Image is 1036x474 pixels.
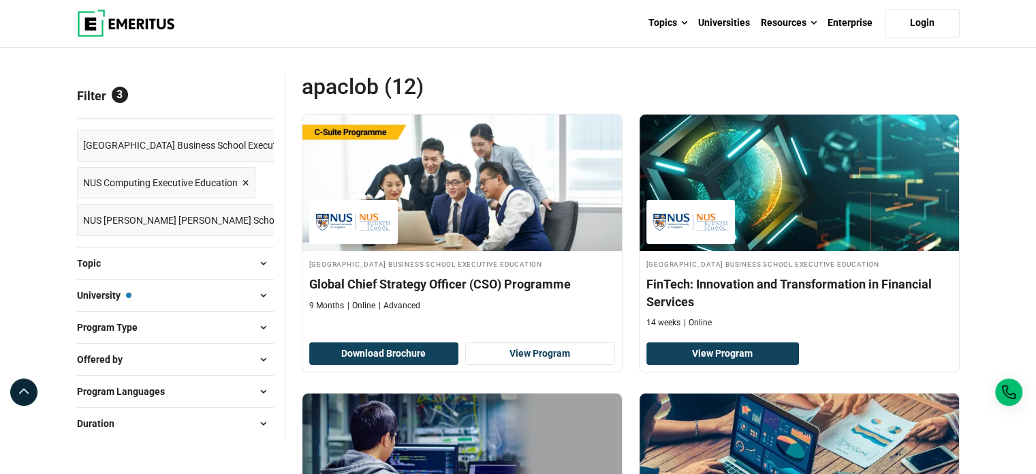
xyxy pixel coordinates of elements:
a: NUS [PERSON_NAME] [PERSON_NAME] School of Medicine × [77,204,350,236]
span: Topic [77,256,112,271]
span: NUS Computing Executive Education [83,175,238,190]
span: NUS [PERSON_NAME] [PERSON_NAME] School of Medicine [83,213,332,228]
a: Reset all [232,89,274,106]
p: Online [684,317,712,329]
h4: Global Chief Strategy Officer (CSO) Programme [309,276,615,293]
a: Leadership Course by National University of Singapore Business School Executive Education - Natio... [302,115,622,319]
p: 14 weeks [646,317,680,329]
span: [GEOGRAPHIC_DATA] Business School Executive Education [83,138,333,153]
a: Finance Course by National University of Singapore Business School Executive Education - National... [640,115,959,336]
button: Topic [77,253,274,273]
p: Online [347,300,375,312]
a: View Program [646,342,800,366]
img: National University of Singapore Business School Executive Education [316,207,391,237]
span: Program Languages [77,384,176,399]
button: Duration [77,413,274,434]
a: Login [885,9,960,38]
span: Offered by [77,352,134,367]
button: Download Brochure [309,342,459,366]
span: 3 [112,87,128,103]
button: Program Languages [77,381,274,402]
h4: [GEOGRAPHIC_DATA] Business School Executive Education [646,258,952,269]
p: 9 Months [309,300,344,312]
button: Program Type [77,317,274,338]
a: NUS Computing Executive Education × [77,167,255,199]
img: FinTech: Innovation and Transformation in Financial Services | Online Finance Course [640,115,959,251]
h4: FinTech: Innovation and Transformation in Financial Services [646,276,952,310]
a: View Program [465,342,615,366]
span: Duration [77,416,125,431]
h4: [GEOGRAPHIC_DATA] Business School Executive Education [309,258,615,269]
img: National University of Singapore Business School Executive Education [653,207,728,237]
img: Global Chief Strategy Officer (CSO) Programme | Online Leadership Course [302,115,622,251]
span: University [77,288,131,303]
p: Filter [77,73,274,118]
span: × [242,173,249,193]
button: University [77,285,274,306]
span: APACLOB (12) [302,73,631,100]
button: Offered by [77,349,274,370]
p: Advanced [379,300,420,312]
span: Program Type [77,320,148,335]
a: [GEOGRAPHIC_DATA] Business School Executive Education × [77,130,351,162]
